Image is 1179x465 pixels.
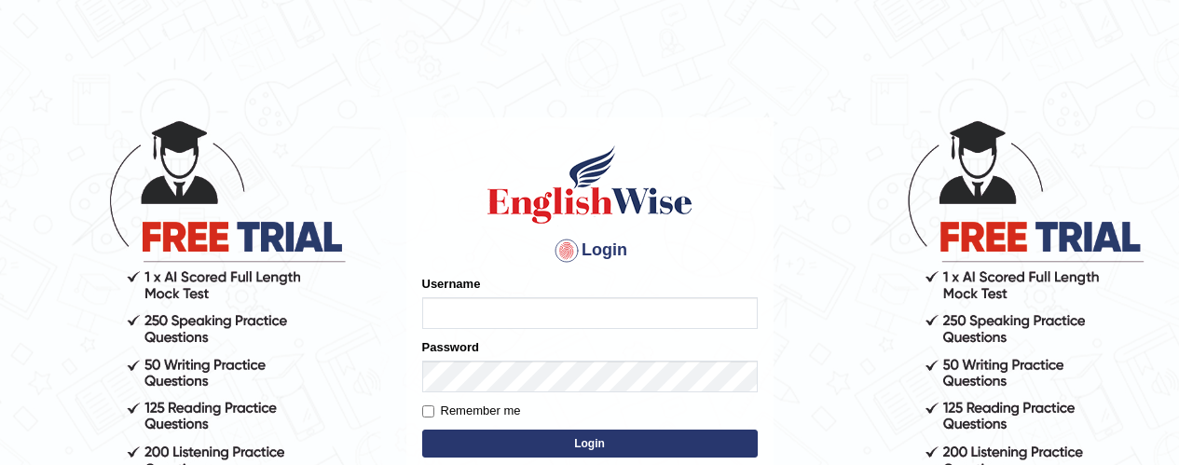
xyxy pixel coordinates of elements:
button: Login [422,430,758,458]
img: Logo of English Wise sign in for intelligent practice with AI [484,143,696,226]
label: Remember me [422,402,521,420]
label: Username [422,275,481,293]
input: Remember me [422,405,434,417]
label: Password [422,338,479,356]
h4: Login [422,236,758,266]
